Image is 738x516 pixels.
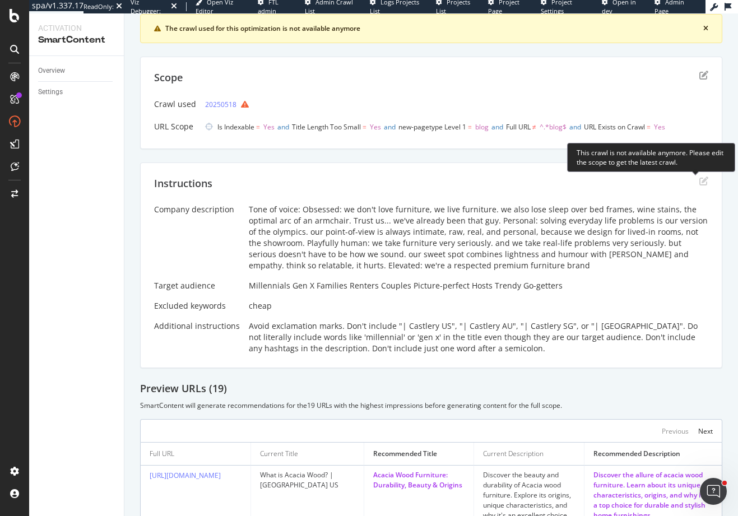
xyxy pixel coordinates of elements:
div: Recommended Title [373,449,437,459]
iframe: Intercom live chat [700,478,727,505]
div: Current Description [483,449,544,459]
div: Full URL [150,449,174,459]
div: Recommended Description [593,449,680,459]
div: This crawl is not available anymore. Please edit the scope to get the latest crawl. [567,143,735,172]
div: Current Title [260,449,298,459]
